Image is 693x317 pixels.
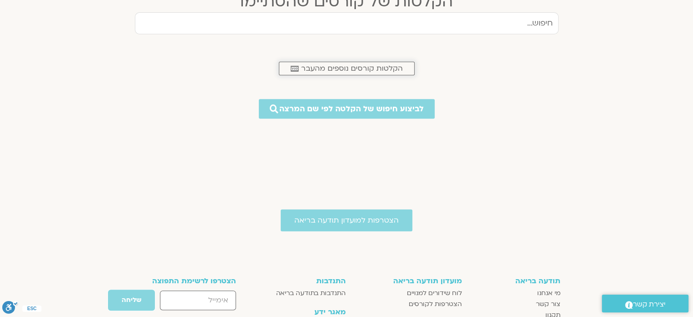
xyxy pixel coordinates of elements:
h3: מאגר ידע [261,308,345,316]
span: לביצוע חיפוש של הקלטה לפי שם המרצה [279,104,424,113]
span: שליחה [122,296,141,304]
a: התנדבות בתודעה בריאה [261,288,345,299]
span: מי אנחנו [537,288,560,299]
span: צור קשר [536,299,560,310]
span: הצטרפות לקורסים [409,299,462,310]
a: יצירת קשר [602,295,688,312]
a: הצטרפות לקורסים [355,299,462,310]
a: הקלטות קורסים נוספים מהעבר [279,62,415,75]
span: הצטרפות למועדון תודעה בריאה [294,216,399,224]
a: לוח שידורים למנויים [355,288,462,299]
a: הצטרפות למועדון תודעה בריאה [281,209,412,231]
a: מי אנחנו [471,288,560,299]
input: חיפוש... [135,12,559,34]
span: לוח שידורים למנויים [407,288,462,299]
span: יצירת קשר [633,298,666,311]
a: צור קשר [471,299,560,310]
h3: התנדבות [261,277,345,285]
a: לביצוע חיפוש של הקלטה לפי שם המרצה [259,99,435,119]
form: טופס חדש [133,289,236,316]
h3: הצטרפו לרשימת התפוצה [133,277,236,285]
span: הקלטות קורסים נוספים מהעבר [301,64,403,73]
button: שליחה [108,289,155,311]
input: אימייל [160,291,236,310]
h3: מועדון תודעה בריאה [355,277,462,285]
h3: תודעה בריאה [471,277,560,285]
span: התנדבות בתודעה בריאה [276,288,346,299]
